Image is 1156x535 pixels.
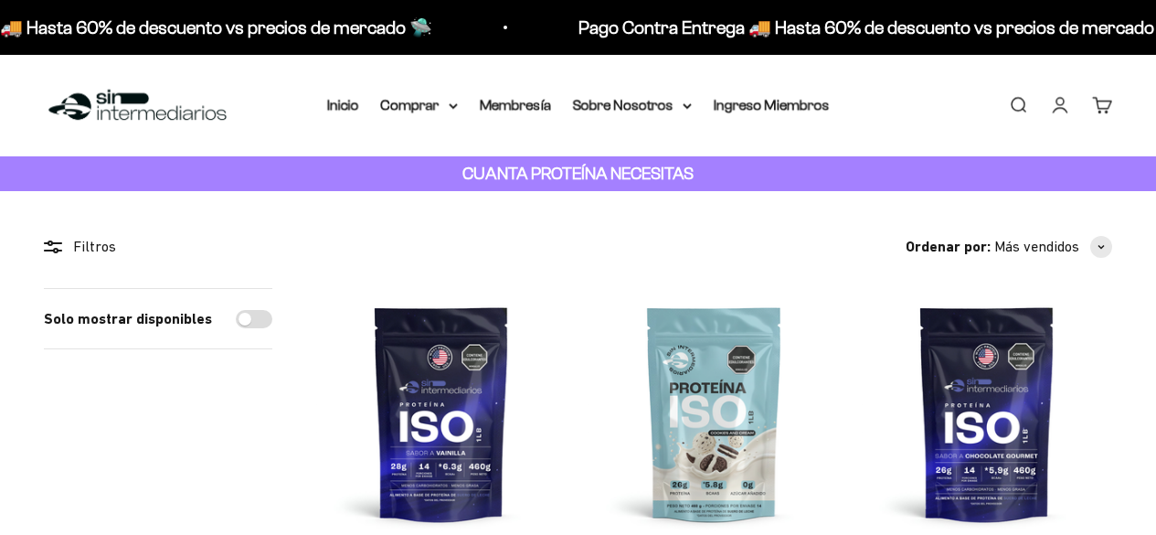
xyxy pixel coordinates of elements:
[381,93,458,117] summary: Comprar
[327,97,359,112] a: Inicio
[994,235,1079,259] span: Más vendidos
[714,97,830,112] a: Ingreso Miembros
[44,307,212,331] label: Solo mostrar disponibles
[906,235,991,259] span: Ordenar por:
[573,93,692,117] summary: Sobre Nosotros
[462,164,694,183] strong: CUANTA PROTEÍNA NECESITAS
[480,97,551,112] a: Membresía
[44,235,272,259] div: Filtros
[994,235,1112,259] button: Más vendidos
